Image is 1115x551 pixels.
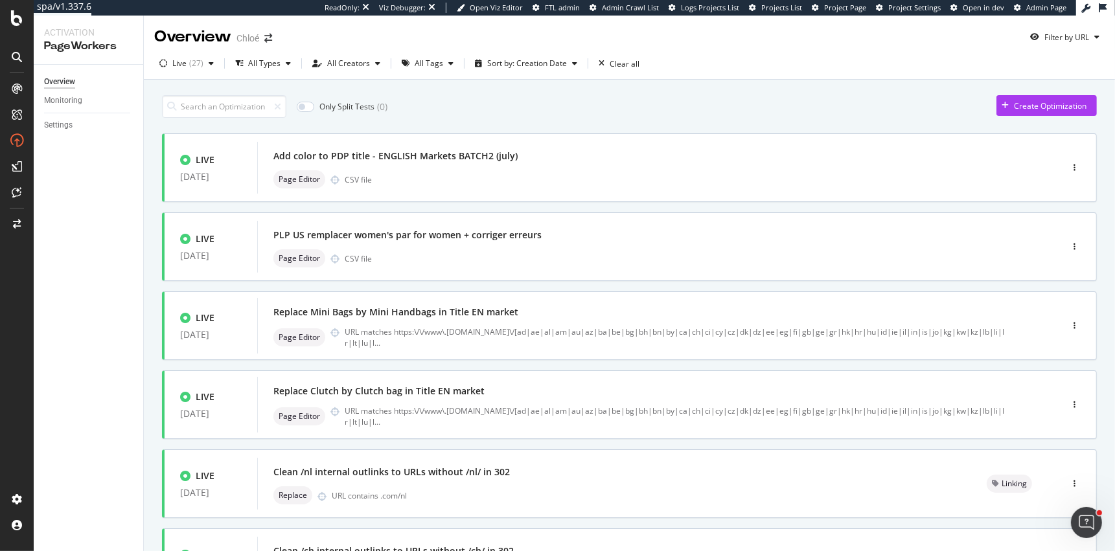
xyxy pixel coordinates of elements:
[327,60,370,67] div: All Creators
[180,330,242,340] div: [DATE]
[180,172,242,182] div: [DATE]
[681,3,739,12] span: Logs Projects List
[1071,507,1102,538] iframe: Intercom live chat
[273,407,325,425] div: neutral label
[669,3,739,13] a: Logs Projects List
[319,101,374,112] div: Only Split Tests
[1044,32,1089,43] div: Filter by URL
[345,174,372,185] div: CSV file
[196,469,214,482] div: LIVE
[1026,3,1066,12] span: Admin Page
[279,491,307,499] span: Replace
[1002,480,1027,488] span: Linking
[379,3,426,13] div: Viz Debugger:
[273,306,518,319] div: Replace Mini Bags by Mini Handbags in Title EN market
[1025,27,1105,47] button: Filter by URL
[593,53,639,74] button: Clear all
[180,409,242,419] div: [DATE]
[44,94,82,107] div: Monitoring
[196,311,214,324] div: LIVE
[888,3,941,12] span: Project Settings
[332,490,956,501] div: URL contains .com/nl
[273,170,325,188] div: neutral label
[876,3,941,13] a: Project Settings
[154,26,231,48] div: Overview
[273,486,312,504] div: neutral label
[44,94,134,107] a: Monitoring
[457,3,523,13] a: Open Viz Editor
[44,75,75,89] div: Overview
[44,26,133,39] div: Activation
[44,39,133,54] div: PageWorkers
[470,3,523,12] span: Open Viz Editor
[812,3,866,13] a: Project Page
[279,412,320,420] span: Page Editor
[172,60,187,67] div: Live
[279,175,320,183] span: Page Editor
[273,229,542,242] div: PLP US remplacer women's par for women + corriger erreurs
[154,53,219,74] button: Live(27)
[533,3,580,13] a: FTL admin
[180,488,242,498] div: [DATE]
[307,53,385,74] button: All Creators
[279,254,320,262] span: Page Editor
[749,3,802,13] a: Projects List
[1014,100,1086,111] div: Create Optimization
[196,153,214,166] div: LIVE
[273,150,518,163] div: Add color to PDP title - ENGLISH Markets BATCH2 (july)
[180,251,242,261] div: [DATE]
[377,100,387,113] div: ( 0 )
[397,53,459,74] button: All Tags
[590,3,659,13] a: Admin Crawl List
[610,58,639,69] div: Clear all
[374,416,380,427] span: ...
[415,60,443,67] div: All Tags
[273,328,325,346] div: neutral label
[602,3,659,12] span: Admin Crawl List
[824,3,866,12] span: Project Page
[470,53,582,74] button: Sort by: Creation Date
[325,3,360,13] div: ReadOnly:
[996,95,1097,116] button: Create Optimization
[264,34,272,43] div: arrow-right-arrow-left
[273,466,510,478] div: Clean /nl internal outlinks to URLs without /nl/ in 302
[345,405,1006,427] div: URL matches https:\/\/www\.[DOMAIN_NAME]\/[ad|ae|al|am|au|az|ba|be|bg|bh|bn|by|ca|ch|ci|cy|cz|dk|...
[248,60,281,67] div: All Types
[273,249,325,267] div: neutral label
[196,232,214,245] div: LIVE
[1014,3,1066,13] a: Admin Page
[345,253,372,264] div: CSV file
[44,75,134,89] a: Overview
[950,3,1004,13] a: Open in dev
[987,475,1032,493] div: neutral label
[963,3,1004,12] span: Open in dev
[162,95,286,118] input: Search an Optimization
[230,53,296,74] button: All Types
[545,3,580,12] span: FTL admin
[374,337,380,348] span: ...
[761,3,802,12] span: Projects List
[487,60,567,67] div: Sort by: Creation Date
[236,32,259,45] div: Chloé
[196,390,214,403] div: LIVE
[189,60,203,67] div: ( 27 )
[273,385,485,398] div: Replace Clutch by Clutch bag in Title EN market
[44,118,134,132] a: Settings
[279,333,320,341] span: Page Editor
[44,118,73,132] div: Settings
[345,326,1006,348] div: URL matches https:\/\/www\.[DOMAIN_NAME]\/[ad|ae|al|am|au|az|ba|be|bg|bh|bn|by|ca|ch|ci|cy|cz|dk|...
